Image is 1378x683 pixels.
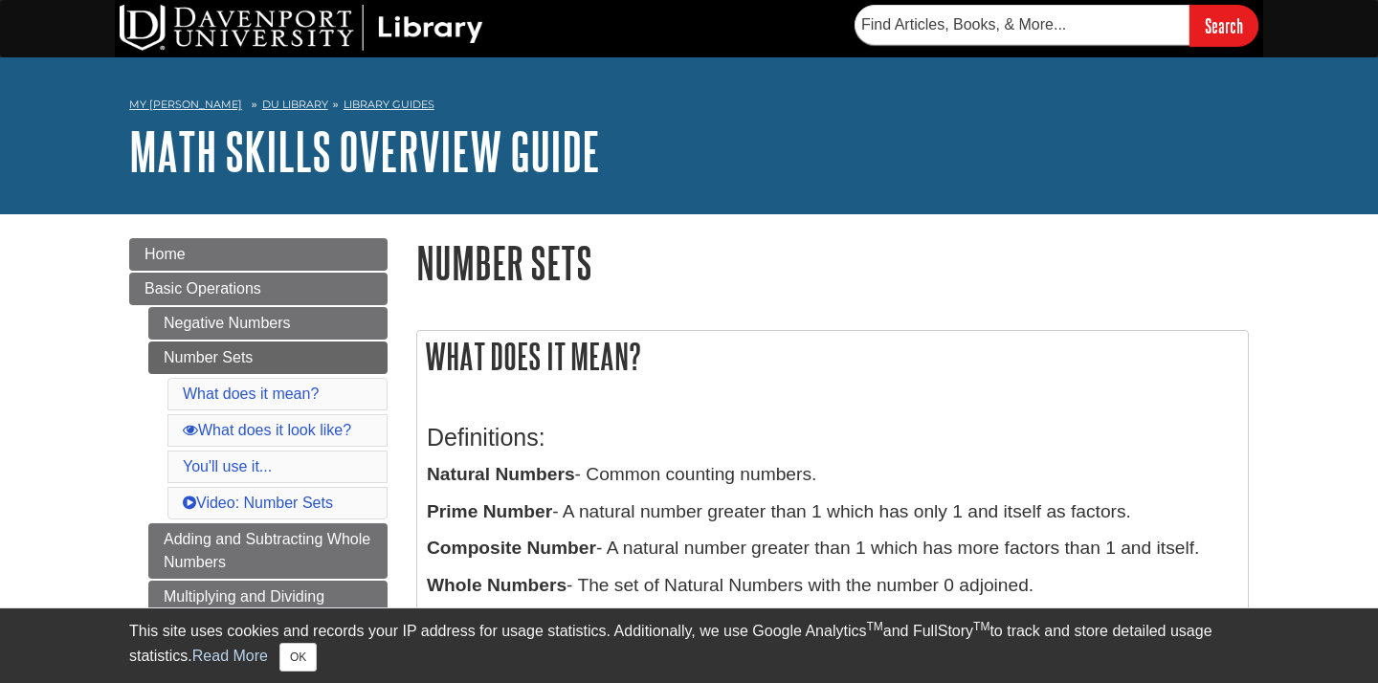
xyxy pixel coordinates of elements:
[1189,5,1258,46] input: Search
[183,386,319,402] a: What does it mean?
[855,5,1189,45] input: Find Articles, Books, & More...
[973,620,989,633] sup: TM
[262,98,328,111] a: DU Library
[427,461,1238,489] p: - Common counting numbers.
[144,246,186,262] span: Home
[148,523,388,579] a: Adding and Subtracting Whole Numbers
[427,538,596,558] b: Composite Number
[416,238,1249,287] h1: Number Sets
[148,341,388,374] a: Number Sets
[129,273,388,305] a: Basic Operations
[183,422,351,438] a: What does it look like?
[120,5,483,51] img: DU Library
[427,575,567,595] b: Whole Numbers
[427,498,1238,526] p: - A natural number greater than 1 which has only 1 and itself as factors.
[417,331,1248,382] h2: What does it mean?
[129,121,600,181] a: Math Skills Overview Guide
[866,620,882,633] sup: TM
[427,501,552,521] b: Prime Number
[427,424,1238,452] h3: Definitions:
[427,572,1238,600] p: - The set of Natural Numbers with the number 0 adjoined.
[427,535,1238,562] p: - A natural number greater than 1 which has more factors than 1 and itself.
[183,495,333,511] a: Video: Number Sets
[183,458,272,474] a: You'll use it...
[129,620,1249,672] div: This site uses cookies and records your IP address for usage statistics. Additionally, we use Goo...
[192,648,268,664] a: Read More
[148,307,388,340] a: Negative Numbers
[344,98,434,111] a: Library Guides
[144,280,261,297] span: Basic Operations
[148,581,388,659] a: Multiplying and Dividing Positive and Negative Whole Numbers
[427,464,575,484] b: Natural Numbers
[279,643,317,672] button: Close
[129,97,242,113] a: My [PERSON_NAME]
[855,5,1258,46] form: Searches DU Library's articles, books, and more
[129,92,1249,122] nav: breadcrumb
[129,238,388,271] a: Home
